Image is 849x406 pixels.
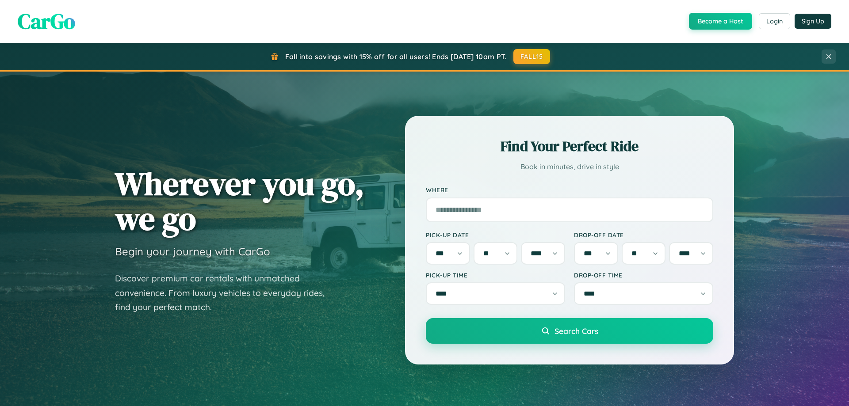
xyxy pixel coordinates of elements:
h2: Find Your Perfect Ride [426,137,713,156]
button: Become a Host [689,13,752,30]
button: Search Cars [426,318,713,344]
span: Search Cars [555,326,598,336]
span: Fall into savings with 15% off for all users! Ends [DATE] 10am PT. [285,52,507,61]
button: Login [759,13,790,29]
label: Pick-up Date [426,231,565,239]
label: Drop-off Time [574,271,713,279]
button: Sign Up [795,14,831,29]
h1: Wherever you go, we go [115,166,364,236]
span: CarGo [18,7,75,36]
label: Drop-off Date [574,231,713,239]
p: Book in minutes, drive in style [426,160,713,173]
button: FALL15 [513,49,551,64]
h3: Begin your journey with CarGo [115,245,270,258]
p: Discover premium car rentals with unmatched convenience. From luxury vehicles to everyday rides, ... [115,271,336,315]
label: Pick-up Time [426,271,565,279]
label: Where [426,186,713,194]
